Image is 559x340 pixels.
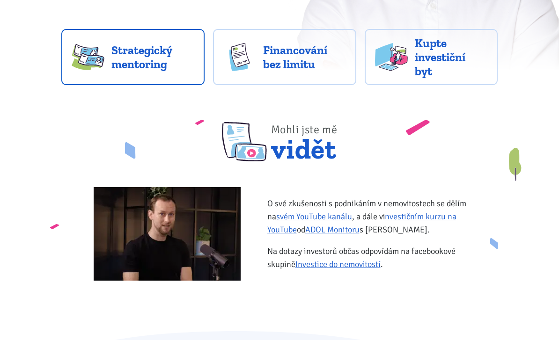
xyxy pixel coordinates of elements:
[375,43,408,71] img: flats
[111,43,194,71] span: Strategický mentoring
[267,245,479,271] p: Na dotazy investorů občas odpovídám na facebookové skupině .
[276,211,352,222] a: svém YouTube kanálu
[305,224,360,235] a: ADOL Monitoru
[295,259,381,269] a: Investice do nemovitostí
[267,197,479,236] p: O své zkušenosti s podnikáním v nemovitostech se dělím na , a dále v od s [PERSON_NAME].
[61,29,205,85] a: Strategický mentoring
[415,36,488,78] span: Kupte investiční byt
[271,111,338,161] span: vidět
[223,43,256,71] img: finance
[263,43,346,71] span: Financování bez limitu
[271,123,338,137] span: Mohli jste mě
[72,43,104,71] img: strategy
[365,29,498,85] a: Kupte investiční byt
[213,29,356,85] a: Financování bez limitu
